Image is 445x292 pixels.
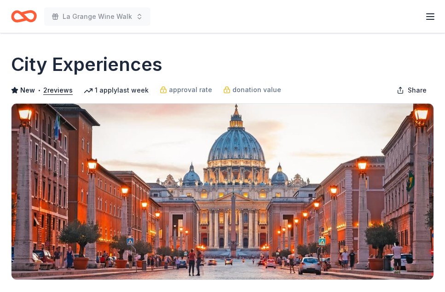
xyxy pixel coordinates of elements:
[63,11,132,22] span: La Grange Wine Walk
[11,52,162,77] h1: City Experiences
[223,84,281,95] a: donation value
[12,104,433,280] img: Image for City Experiences
[84,85,149,96] div: 1 apply last week
[408,85,427,96] span: Share
[232,84,281,95] span: donation value
[44,7,150,26] button: La Grange Wine Walk
[11,6,37,27] a: Home
[20,85,35,96] span: New
[169,84,212,95] span: approval rate
[43,85,73,96] button: 2reviews
[38,87,41,94] span: •
[160,84,212,95] a: approval rate
[389,81,434,99] button: Share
